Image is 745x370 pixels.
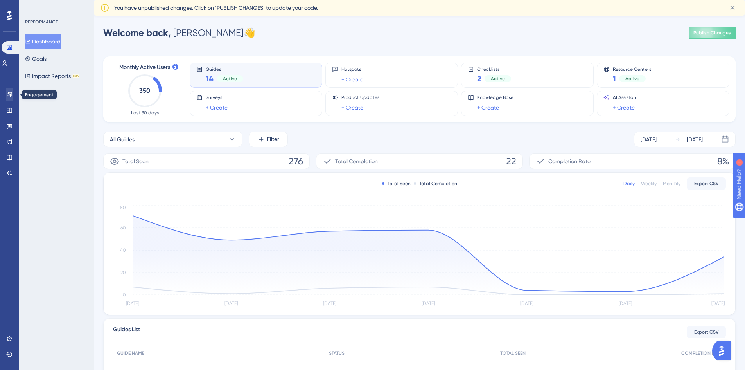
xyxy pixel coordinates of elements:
span: TOTAL SEEN [500,350,526,356]
a: + Create [206,103,228,112]
span: Guides List [113,325,140,339]
div: [PERSON_NAME] 👋 [103,27,255,39]
span: 1 [613,73,616,84]
span: 276 [289,155,303,168]
span: STATUS [329,350,345,356]
span: Completion Rate [548,157,591,166]
span: Active [625,76,639,82]
div: Daily [623,180,635,187]
span: Active [223,76,237,82]
span: Filter [267,135,279,144]
span: Total Seen [122,157,149,166]
tspan: [DATE] [224,301,238,306]
button: Filter [249,132,288,147]
tspan: 20 [120,270,126,275]
span: Guides [206,66,243,72]
span: GUIDE NAME [117,350,144,356]
span: Welcome back, [103,27,171,38]
a: + Create [341,75,363,84]
div: Total Seen [382,180,411,187]
iframe: UserGuiding AI Assistant Launcher [712,339,736,363]
tspan: [DATE] [711,301,725,306]
tspan: [DATE] [422,301,435,306]
tspan: [DATE] [619,301,632,306]
span: 8% [717,155,729,168]
tspan: 0 [123,292,126,298]
span: Export CSV [694,180,719,187]
span: Product Updates [341,94,379,101]
span: Checklists [477,66,511,72]
tspan: [DATE] [323,301,336,306]
button: Export CSV [687,177,726,190]
span: COMPLETION RATE [681,350,722,356]
span: 22 [506,155,516,168]
tspan: [DATE] [520,301,533,306]
tspan: [DATE] [126,301,139,306]
span: Export CSV [694,329,719,335]
span: Monthly Active Users [119,63,170,72]
button: Publish Changes [689,27,736,39]
span: Resource Centers [613,66,651,72]
span: 2 [477,73,481,84]
tspan: 80 [120,205,126,210]
span: 14 [206,73,214,84]
button: Dashboard [25,34,61,49]
span: Hotspots [341,66,363,72]
div: BETA [72,74,79,78]
span: Last 30 days [131,110,159,116]
tspan: 60 [120,225,126,231]
a: + Create [613,103,635,112]
a: + Create [341,103,363,112]
div: [DATE] [687,135,703,144]
tspan: 40 [120,247,126,253]
span: You have unpublished changes. Click on ‘PUBLISH CHANGES’ to update your code. [114,3,318,13]
span: Need Help? [18,2,49,11]
span: AI Assistant [613,94,638,101]
span: Knowledge Base [477,94,513,101]
div: Weekly [641,180,657,187]
span: Surveys [206,94,228,101]
a: + Create [477,103,499,112]
div: Monthly [663,180,680,187]
button: All Guides [103,132,242,147]
button: Goals [25,52,47,66]
button: Impact ReportsBETA [25,69,79,83]
div: 1 [54,4,57,10]
text: 350 [139,87,150,94]
span: Publish Changes [693,30,731,36]
span: Total Completion [335,157,378,166]
div: PERFORMANCE [25,19,58,25]
button: Export CSV [687,326,726,338]
div: Total Completion [414,180,457,187]
span: All Guides [110,135,135,144]
div: [DATE] [641,135,657,144]
span: Active [491,76,505,82]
